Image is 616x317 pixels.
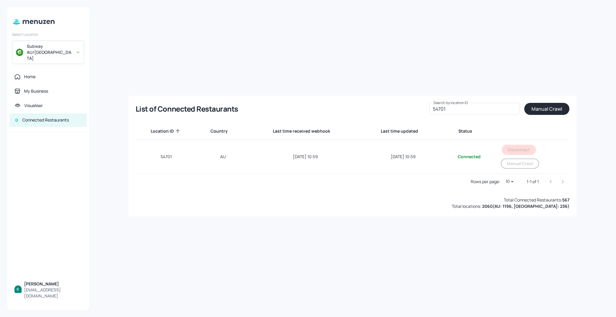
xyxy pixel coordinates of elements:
[151,128,182,135] span: Location ID
[449,154,489,160] div: Connected
[24,74,35,80] div: Home
[458,128,480,135] span: Status
[273,128,338,135] span: Last time received webhook
[24,88,48,94] div: My Business
[12,32,84,37] div: Select Location
[197,140,249,174] td: AU
[27,43,72,61] div: Subway AU/[GEOGRAPHIC_DATA]
[502,145,536,155] button: Disconnect
[211,128,236,135] span: Country
[24,287,82,299] div: [EMAIL_ADDRESS][DOMAIN_NAME]
[504,197,569,203] div: Total Connected Restaurants:
[24,281,82,287] div: [PERSON_NAME]
[22,117,69,123] div: Connected Restaurants
[249,140,362,174] td: [DATE] 10:59
[362,140,445,174] td: [DATE] 10:59
[136,140,197,174] td: 54701
[562,197,569,203] b: 567
[452,203,569,209] div: Total locations:
[501,158,539,169] button: Manual Crawl
[524,103,569,115] button: Manual Crawl
[482,203,569,209] b: 2060 ( AU: 1196, [GEOGRAPHIC_DATA]: 236 )
[14,285,22,293] img: ACg8ocKBIlbXoTTzaZ8RZ_0B6YnoiWvEjOPx6MQW7xFGuDwnGH3hbQ=s96-c
[381,128,426,135] span: Last time updated
[503,177,517,186] div: 10
[433,100,468,105] label: Search by location ID
[136,104,238,114] div: List of Connected Restaurants
[527,179,539,185] p: 1-1 of 1
[16,49,23,56] img: avatar
[24,103,43,109] div: Visualiser
[471,179,500,185] p: Rows per page:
